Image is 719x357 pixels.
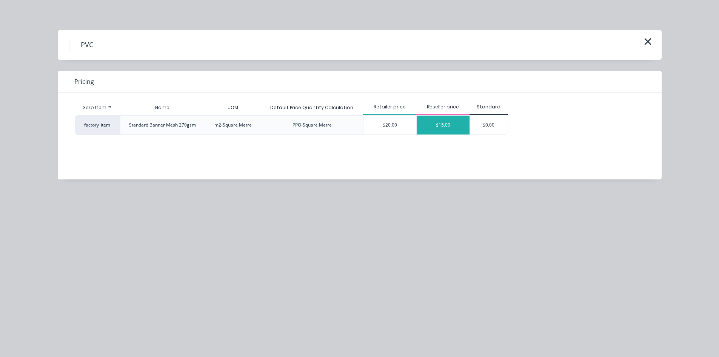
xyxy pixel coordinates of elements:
[222,98,244,117] div: UOM
[75,115,120,135] div: factory_item
[363,104,416,110] div: Retailer price
[264,98,359,117] div: Default Price Quantity Calculation
[417,116,470,134] div: $15.00
[69,38,105,52] h4: PVC
[129,122,196,128] div: Standard Banner Mesh 270gsm
[470,104,508,110] div: Standard
[74,77,94,86] span: Pricing
[416,104,470,110] div: Reseller price
[214,122,252,128] div: m2-Square Metre
[149,98,176,117] div: Name
[75,100,120,115] div: Xero Item #
[293,122,332,128] div: PPQ-Square Metre
[363,116,416,134] div: $20.00
[470,116,508,134] div: $0.00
